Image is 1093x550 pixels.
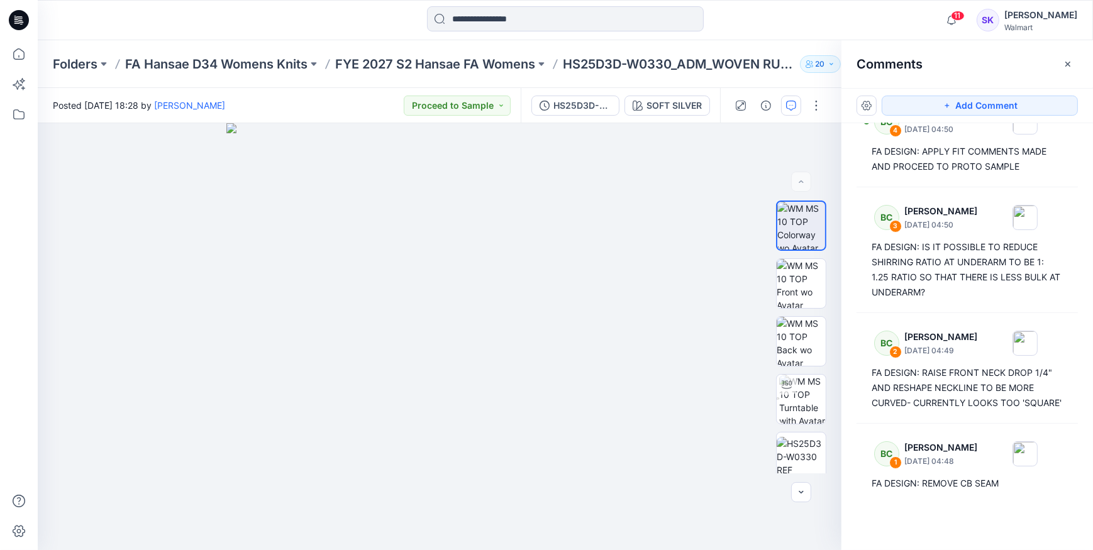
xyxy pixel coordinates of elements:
[889,220,902,233] div: 3
[872,476,1063,491] div: FA DESIGN: REMOVE CB SEAM
[777,202,825,250] img: WM MS 10 TOP Colorway wo Avatar
[1004,8,1077,23] div: [PERSON_NAME]
[977,9,999,31] div: SK
[904,123,977,136] p: [DATE] 04:50
[53,55,97,73] a: Folders
[872,365,1063,410] div: FA DESIGN: RAISE FRONT NECK DROP 1/4" AND RESHAPE NECKLINE TO BE MORE CURVED- CURRENTLY LOOKS TOO...
[563,55,795,73] p: HS25D3D-W0330_ADM_WOVEN RUFFLE MIXY TANK
[800,55,841,73] button: 20
[777,437,826,476] img: HS25D3D-W0330 REF
[777,317,826,366] img: WM MS 10 TOP Back wo Avatar
[553,99,611,113] div: HS25D3D-W0330_ADM_WOVEN RUFFLE MIXY TANK
[777,259,826,308] img: WM MS 10 TOP Front wo Avatar
[779,375,826,424] img: WM MS 10 TOP Turntable with Avatar
[226,123,653,550] img: eyJhbGciOiJIUzI1NiIsImtpZCI6IjAiLCJzbHQiOiJzZXMiLCJ0eXAiOiJKV1QifQ.eyJkYXRhIjp7InR5cGUiOiJzdG9yYW...
[874,331,899,356] div: BC
[53,99,225,112] span: Posted [DATE] 18:28 by
[816,57,825,71] p: 20
[904,204,977,219] p: [PERSON_NAME]
[904,344,977,357] p: [DATE] 04:49
[872,144,1063,174] div: FA DESIGN: APPLY FIT COMMENTS MADE AND PROCEED TO PROTO SAMPLE
[882,96,1078,116] button: Add Comment
[904,219,977,231] p: [DATE] 04:50
[531,96,619,116] button: HS25D3D-W0330_ADM_WOVEN RUFFLE MIXY TANK
[335,55,535,73] a: FYE 2027 S2 Hansae FA Womens
[951,11,965,21] span: 11
[125,55,308,73] a: FA Hansae D34 Womens Knits
[872,239,1063,300] div: FA DESIGN: IS IT POSSIBLE TO REDUCE SHIRRING RATIO AT UNDERARM TO BE 1: 1.25 RATIO SO THAT THERE ...
[904,455,977,468] p: [DATE] 04:48
[646,99,702,113] div: SOFT SILVER
[904,440,977,455] p: [PERSON_NAME]
[874,205,899,230] div: BC
[857,57,923,72] h2: Comments
[889,456,902,469] div: 1
[1004,23,1077,32] div: Walmart
[756,96,776,116] button: Details
[874,441,899,466] div: BC
[624,96,710,116] button: SOFT SILVER
[889,124,902,137] div: 4
[154,100,225,111] a: [PERSON_NAME]
[889,346,902,358] div: 2
[904,329,977,344] p: [PERSON_NAME]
